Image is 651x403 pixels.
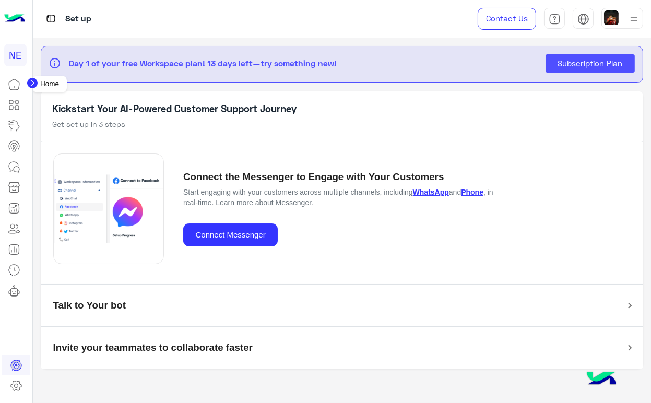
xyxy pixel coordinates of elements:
button: Connect Messenger [183,223,278,247]
span: info [49,57,62,69]
h5: Kickstart Your AI-Powered Customer Support Journey [52,103,632,115]
img: tab [44,12,57,25]
img: userImage [604,10,619,25]
h5: Invite your teammates to collaborate faster [53,342,253,354]
img: hulul-logo.png [583,361,620,398]
button: Subscription Plan [546,54,635,73]
img: Logo [4,8,25,30]
mat-expansion-panel-header: Talk to Your bot [41,285,644,326]
img: Accordion Section Image [53,153,164,264]
a: WhatsApp [413,188,449,196]
img: profile [628,13,641,26]
img: tab [549,13,561,25]
span: Get set up in 3 steps [52,120,125,128]
a: tab [544,8,565,30]
p: Start engaging with your customers across multiple channels, including and , in real-time. Learn ... [183,187,504,208]
h5: Talk to Your bot [53,300,126,312]
span: Subscription Plan [558,58,623,68]
h5: Connect the Messenger to Engage with Your Customers [183,171,504,183]
img: tab [577,13,589,25]
a: Contact Us [478,8,536,30]
a: Phone [461,188,483,196]
p: Day 1 of your free Workspace plan! 13 days left—try something new! [69,57,538,69]
mat-expansion-panel-header: Invite your teammates to collaborate faster [41,327,644,369]
p: Set up [65,12,91,26]
div: Home [32,76,67,92]
div: NE [4,44,27,66]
